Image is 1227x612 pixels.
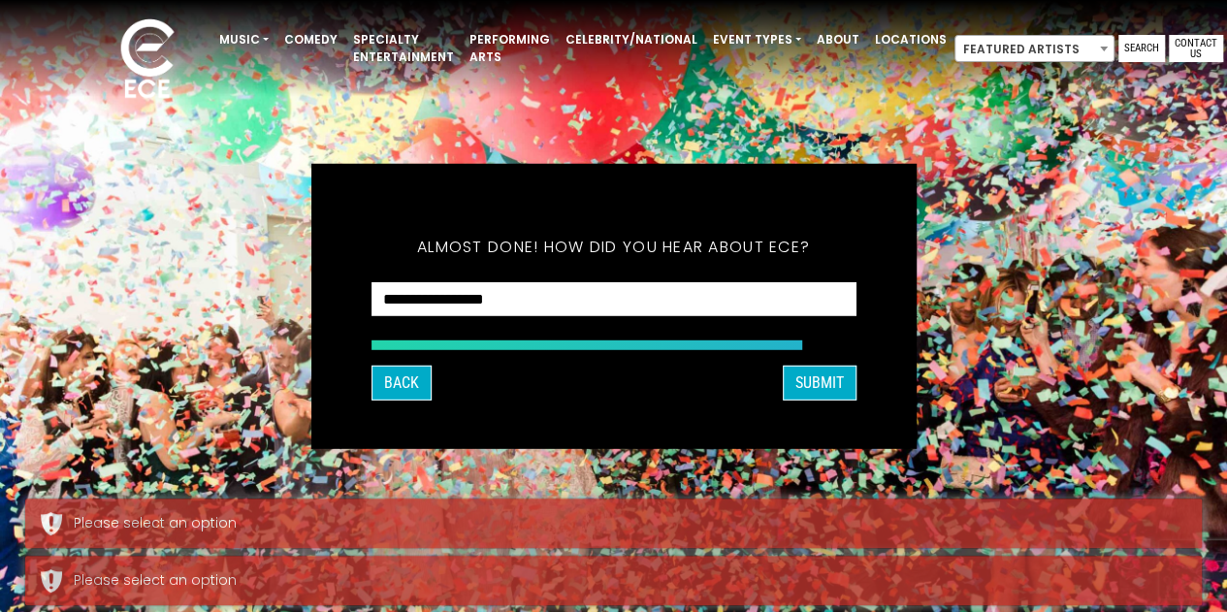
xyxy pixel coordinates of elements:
span: Featured Artists [955,36,1114,63]
a: Music [211,23,276,56]
img: ece_new_logo_whitev2-1.png [99,14,196,108]
a: Contact Us [1169,35,1223,62]
a: Performing Arts [462,23,558,74]
button: SUBMIT [783,366,856,401]
a: Comedy [276,23,345,56]
a: Event Types [705,23,809,56]
span: Featured Artists [954,35,1114,62]
a: About [809,23,867,56]
div: Please select an option [74,570,1186,591]
a: Celebrity/National [558,23,705,56]
a: Search [1118,35,1165,62]
a: Locations [867,23,954,56]
h5: Almost done! How did you hear about ECE? [371,211,856,281]
button: Back [371,366,432,401]
a: Specialty Entertainment [345,23,462,74]
select: How did you hear about ECE [371,281,856,317]
div: Please select an option [74,513,1186,533]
